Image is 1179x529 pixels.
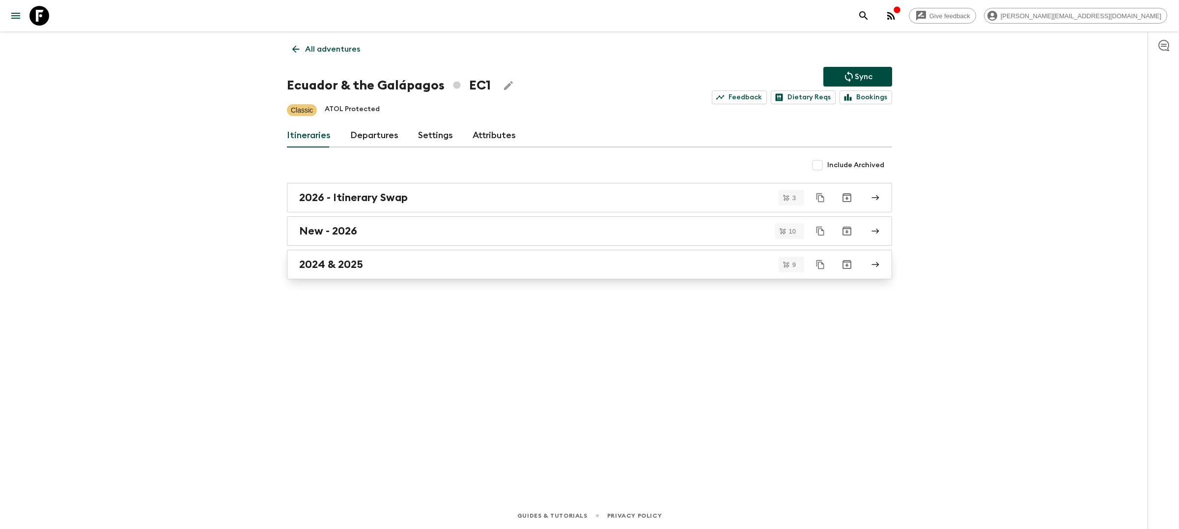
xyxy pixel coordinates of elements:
[771,90,836,104] a: Dietary Reqs
[812,189,829,206] button: Duplicate
[325,104,380,116] p: ATOL Protected
[499,76,518,95] button: Edit Adventure Title
[823,67,892,87] button: Sync adventure departures to the booking engine
[837,188,857,207] button: Archive
[287,76,491,95] h1: Ecuador & the Galápagos EC1
[984,8,1167,24] div: [PERSON_NAME][EMAIL_ADDRESS][DOMAIN_NAME]
[855,71,872,83] p: Sync
[840,90,892,104] a: Bookings
[299,258,363,271] h2: 2024 & 2025
[299,191,408,204] h2: 2026 - Itinerary Swap
[287,216,892,246] a: New - 2026
[995,12,1167,20] span: [PERSON_NAME][EMAIL_ADDRESS][DOMAIN_NAME]
[287,183,892,212] a: 2026 - Itinerary Swap
[909,8,976,24] a: Give feedback
[837,255,857,274] button: Archive
[786,262,802,268] span: 9
[6,6,26,26] button: menu
[287,39,365,59] a: All adventures
[418,124,453,147] a: Settings
[517,510,588,521] a: Guides & Tutorials
[837,221,857,241] button: Archive
[783,228,802,235] span: 10
[350,124,398,147] a: Departures
[607,510,662,521] a: Privacy Policy
[812,222,829,240] button: Duplicate
[786,195,802,201] span: 3
[305,43,360,55] p: All adventures
[287,124,331,147] a: Itineraries
[712,90,767,104] a: Feedback
[827,160,884,170] span: Include Archived
[854,6,873,26] button: search adventures
[299,225,357,237] h2: New - 2026
[473,124,516,147] a: Attributes
[291,105,313,115] p: Classic
[924,12,976,20] span: Give feedback
[287,250,892,279] a: 2024 & 2025
[812,256,829,273] button: Duplicate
